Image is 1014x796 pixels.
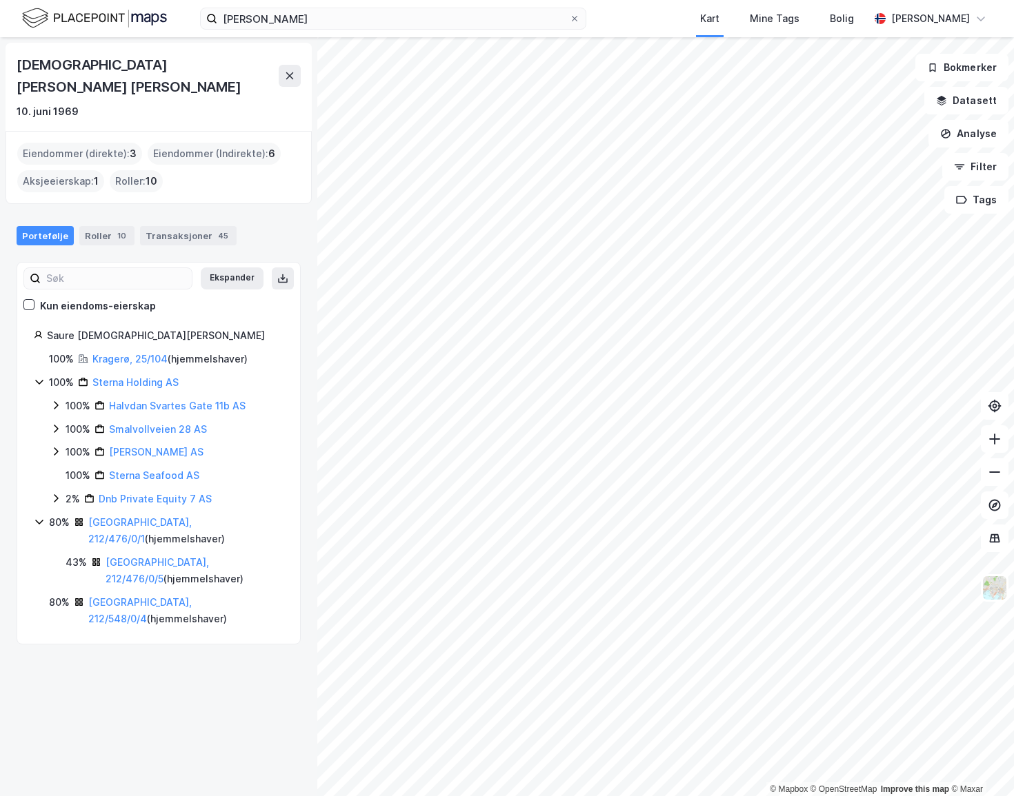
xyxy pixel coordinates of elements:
a: Mapbox [770,784,808,794]
div: ( hjemmelshaver ) [88,594,284,627]
div: Eiendommer (Indirekte) : [148,143,281,165]
input: Søk [41,268,192,289]
div: Mine Tags [750,10,799,27]
div: [PERSON_NAME] [891,10,970,27]
div: [DEMOGRAPHIC_DATA][PERSON_NAME] [PERSON_NAME] [17,54,279,98]
button: Tags [944,186,1008,214]
div: Saure [DEMOGRAPHIC_DATA][PERSON_NAME] [47,327,284,344]
div: 10 [115,229,129,243]
button: Bokmerker [915,54,1008,81]
div: 2% [66,491,80,507]
button: Datasett [924,87,1008,114]
input: Søk på adresse, matrikkel, gårdeiere, leietakere eller personer [217,8,569,29]
div: 100% [49,351,74,367]
div: Aksjeeierskap : [17,170,104,192]
span: 10 [146,173,157,190]
span: 1 [94,173,99,190]
div: 100% [49,374,74,391]
div: Kun eiendoms-eierskap [40,298,156,314]
a: OpenStreetMap [811,784,877,794]
div: 100% [66,444,90,460]
a: Kragerø, 25/104 [92,353,168,365]
a: [PERSON_NAME] AS [109,446,203,458]
div: Bolig [830,10,854,27]
a: [GEOGRAPHIC_DATA], 212/476/0/5 [106,556,209,584]
div: 100% [66,398,90,414]
div: Eiendommer (direkte) : [17,143,142,165]
div: 43% [66,554,87,571]
div: Kart [700,10,719,27]
a: Sterna Seafood AS [109,469,199,481]
div: Transaksjoner [140,226,237,245]
a: [GEOGRAPHIC_DATA], 212/548/0/4 [88,596,192,624]
button: Filter [942,153,1008,181]
div: Roller : [110,170,163,192]
a: Smalvollveien 28 AS [109,423,207,435]
img: logo.f888ab2527a4732fd821a326f86c7f29.svg [22,6,167,30]
img: Z [982,575,1008,601]
div: ( hjemmelshaver ) [106,554,284,587]
div: 100% [66,467,90,484]
div: 45 [215,229,231,243]
a: Improve this map [881,784,949,794]
span: 3 [130,145,137,162]
div: 100% [66,421,90,438]
div: 80% [49,594,70,611]
div: 80% [49,514,70,531]
div: ( hjemmelshaver ) [88,514,284,547]
a: Dnb Private Equity 7 AS [99,493,212,504]
button: Ekspander [201,267,264,289]
div: Roller [79,226,135,245]
div: 10. juni 1969 [17,103,79,120]
span: 6 [268,145,275,162]
a: Sterna Holding AS [92,376,179,388]
a: Halvdan Svartes Gate 11b AS [109,400,246,411]
div: ( hjemmelshaver ) [92,351,248,367]
button: Analyse [928,120,1008,147]
div: Portefølje [17,226,74,245]
iframe: Chat Widget [945,730,1014,796]
a: [GEOGRAPHIC_DATA], 212/476/0/1 [88,516,192,544]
